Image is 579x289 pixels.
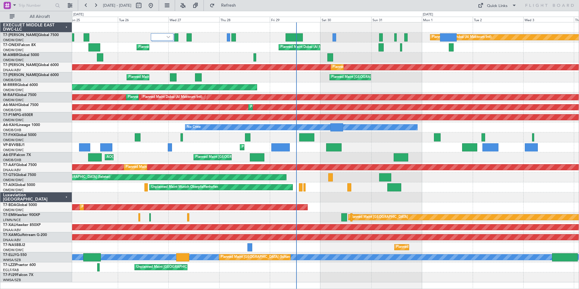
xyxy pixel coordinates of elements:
span: M-AMBR [3,53,18,57]
button: Quick Links [475,1,520,10]
div: Planned Maint [GEOGRAPHIC_DATA] ([GEOGRAPHIC_DATA] Intl) [250,103,351,112]
div: Planned Maint [GEOGRAPHIC_DATA] ([GEOGRAPHIC_DATA] Intl) [128,73,230,82]
span: T7-XAM [3,233,17,237]
span: T7-[PERSON_NAME] [3,73,38,77]
a: OMDW/DWC [3,188,24,192]
span: A6-KAH [3,123,17,127]
a: T7-XAMGulfstream G-200 [3,233,47,237]
div: Sun 31 [371,17,422,22]
a: T7-[PERSON_NAME]Global 7500 [3,33,59,37]
span: Refresh [216,3,241,8]
span: T7-AIX [3,183,15,187]
a: A6-MAHGlobal 7500 [3,103,38,107]
span: T7-PJ29 [3,273,17,277]
div: Planned Maint Dubai (Al Maktoum Intl) [143,93,202,102]
div: Fri 29 [270,17,320,22]
a: T7-XALHawker 850XP [3,223,41,227]
div: Planned Maint Dubai (Al Maktoum Intl) [432,33,491,42]
a: T7-GTSGlobal 7500 [3,173,36,177]
a: OMDW/DWC [3,208,24,212]
span: VP-BVV [3,143,16,147]
div: Wed 3 [523,17,574,22]
span: [DATE] - [DATE] [103,3,131,8]
a: A6-EFIFalcon 7X [3,153,31,157]
a: T7-BDAGlobal 5000 [3,203,37,207]
a: VP-BVVBBJ1 [3,143,25,147]
input: Trip Number [18,1,53,10]
a: OMDW/DWC [3,138,24,142]
span: T7-GTS [3,173,15,177]
div: Planned Maint Dubai (Al Maktoum Intl) [333,63,392,72]
a: M-AMBRGlobal 5000 [3,53,39,57]
div: Mon 25 [67,17,118,22]
div: Unplanned Maint [GEOGRAPHIC_DATA] ([GEOGRAPHIC_DATA]) [136,263,236,272]
div: Mon 1 [422,17,472,22]
a: T7-ELLYG-550 [3,253,27,257]
div: Wed 27 [168,17,219,22]
a: M-RAFIGlobal 7500 [3,93,36,97]
a: LFMN/NCE [3,218,21,222]
div: Planned Maint [GEOGRAPHIC_DATA] ([GEOGRAPHIC_DATA] Intl) [195,153,296,162]
a: OMDB/DXB [3,158,21,162]
span: A6-MAH [3,103,18,107]
a: T7-LZZIPraetor 600 [3,263,36,267]
div: Planned Maint Dubai (Al Maktoum Intl) [242,143,301,152]
a: OMDW/DWC [3,38,24,42]
a: OMDW/DWC [3,178,24,182]
div: Tue 26 [118,17,168,22]
div: Planned Maint Dubai (Al Maktoum Intl) [126,163,185,172]
div: Unplanned Maint [GEOGRAPHIC_DATA] (Seletar) [35,173,110,182]
a: T7-P1MPG-650ER [3,113,33,117]
a: T7-AIXGlobal 5000 [3,183,35,187]
a: OMDW/DWC [3,88,24,92]
a: T7-NASBBJ2 [3,243,25,247]
div: Planned Maint [GEOGRAPHIC_DATA] ([GEOGRAPHIC_DATA] Intl) [331,73,432,82]
a: OMDW/DWC [3,48,24,52]
span: T7-ELLY [3,253,16,257]
a: M-RRRRGlobal 6000 [3,83,38,87]
a: EGLF/FAB [3,268,19,272]
a: DNAA/ABV [3,238,21,242]
a: T7-PJ29Falcon 7X [3,273,33,277]
span: T7-NAS [3,243,16,247]
div: Tue 2 [473,17,523,22]
a: T7-FHXGlobal 5000 [3,133,36,137]
div: AOG Maint [GEOGRAPHIC_DATA] (Dubai Intl) [107,153,177,162]
div: Planned Maint [GEOGRAPHIC_DATA] [350,213,408,222]
a: WMSA/SZB [3,258,21,262]
span: T7-BDA [3,203,16,207]
a: DNAA/ABV [3,228,21,232]
button: All Aircraft [7,12,66,22]
a: OMDW/DWC [3,148,24,152]
div: Sat 30 [320,17,371,22]
a: OMDB/DXB [3,128,21,132]
div: Thu 28 [219,17,270,22]
span: M-RRRR [3,83,17,87]
span: T7-ONEX [3,43,19,47]
a: T7-EMIHawker 900XP [3,213,40,217]
div: Unplanned Maint Munich Oberpfaffenhofen [151,183,218,192]
a: WMSA/SZB [3,278,21,282]
a: OMDB/DXB [3,108,21,112]
a: A6-KAHLineage 1000 [3,123,40,127]
span: T7-XAL [3,223,15,227]
div: Planned Maint Dubai (Al Maktoum Intl) [280,43,340,52]
img: arrow-gray.svg [167,36,170,38]
a: OMDW/DWC [3,248,24,252]
span: M-RAFI [3,93,16,97]
a: DNAA/ABV [3,68,21,72]
div: Planned Maint Dubai (Al Maktoum Intl) [128,93,187,102]
a: OMDW/DWC [3,118,24,122]
a: OMDB/DXB [3,78,21,82]
div: Planned Maint Dubai (Al Maktoum Intl) [138,43,198,52]
button: Refresh [207,1,243,10]
span: A6-EFI [3,153,14,157]
div: [DATE] [423,12,433,17]
span: T7-P1MP [3,113,18,117]
a: DNAA/ABV [3,168,21,172]
a: T7-[PERSON_NAME]Global 6000 [3,73,59,77]
span: T7-EMI [3,213,15,217]
span: T7-[PERSON_NAME] [3,63,38,67]
div: [DATE] [73,12,84,17]
div: Quick Links [487,3,508,9]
